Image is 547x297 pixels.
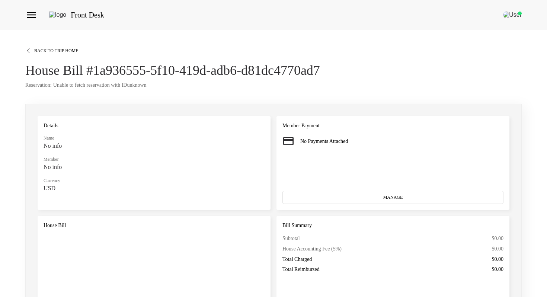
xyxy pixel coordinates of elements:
[282,222,312,229] span: Bill Summary
[44,178,265,184] span: Currency
[282,266,320,273] span: Total Reimbursed
[44,141,265,150] p: No info
[44,122,58,130] span: Details
[25,63,522,79] h4: House Bill #1a936555-5f10-419d-adb6-d81dc4770ad7
[492,266,504,273] span: $0.00
[282,256,312,263] span: Total Charged
[25,48,79,54] button: Back To Trip Home
[492,245,504,253] span: $0.00
[25,82,52,89] span: Reservation:
[34,48,79,53] span: Back To Trip Home
[53,82,147,89] span: Unable to fetch reservation with ID unknown
[44,163,265,172] p: No info
[282,191,503,204] button: Manage
[44,184,265,193] p: USD
[49,12,66,18] img: logo
[492,256,504,263] span: $0.00
[44,156,265,163] span: Member
[503,12,522,18] img: User
[282,245,342,253] span: House Accounting Fee (5%)
[44,135,265,141] span: Name
[44,222,66,229] span: House Bill
[282,235,300,242] span: Subtotal
[71,10,104,20] span: Front Desk
[282,122,320,130] span: Member Payment
[300,138,348,145] span: No Payments Attached
[492,235,504,242] span: $0.00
